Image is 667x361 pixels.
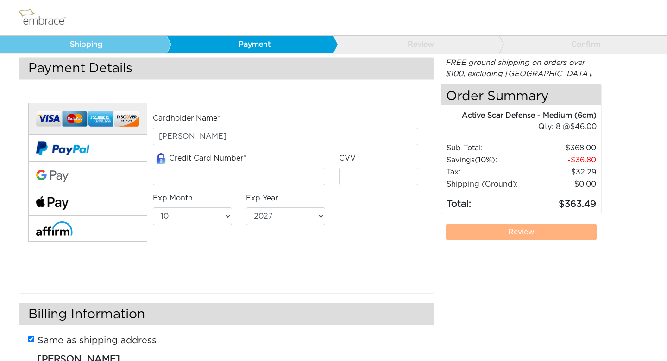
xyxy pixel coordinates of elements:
[36,135,89,161] img: paypal-v2.png
[36,170,69,183] img: Google-Pay-Logo.svg
[36,221,73,236] img: affirm-logo.svg
[38,334,157,348] label: Same as shipping address
[19,58,434,79] h3: Payment Details
[153,193,193,204] label: Exp Month
[475,156,495,164] span: (10%)
[441,57,602,79] div: FREE ground shipping on orders over $100, excluding [GEOGRAPHIC_DATA].
[16,6,76,29] img: logo.png
[446,142,529,154] td: Sub-Total:
[153,153,169,164] img: amazon-lock.png
[446,178,529,190] td: Shipping (Ground):
[333,36,499,53] a: Review
[529,142,597,154] td: 368.00
[153,113,220,124] label: Cardholder Name*
[446,166,529,178] td: Tax:
[166,36,333,53] a: Payment
[529,178,597,190] td: $0.00
[446,190,529,212] td: Total:
[446,224,598,240] a: Review
[246,193,278,204] label: Exp Year
[36,196,69,210] img: fullApplePay.png
[529,166,597,178] td: 32.29
[19,303,434,325] h3: Billing Information
[570,123,597,130] span: 46.00
[153,153,246,164] label: Credit Card Number*
[529,190,597,212] td: 363.49
[339,153,356,164] label: CVV
[441,84,602,105] h4: Order Summary
[441,110,597,121] div: Active Scar Defense - Medium (6cm)
[453,121,597,132] div: 8 @
[529,154,597,166] td: 36.80
[36,108,139,129] img: credit-cards.png
[446,154,529,166] td: Savings :
[499,36,666,53] a: Confirm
